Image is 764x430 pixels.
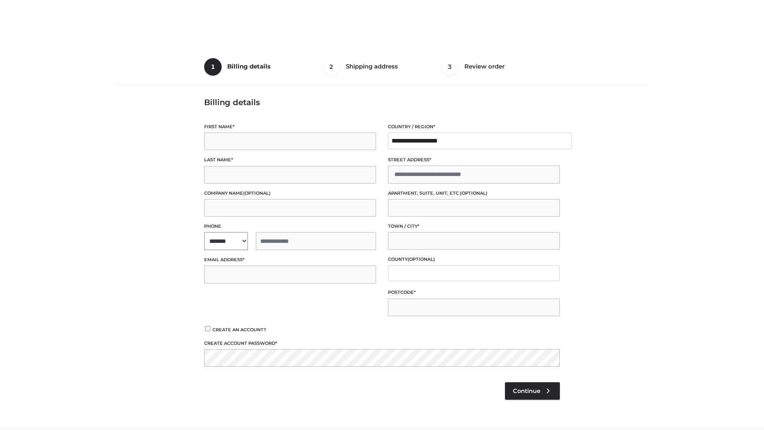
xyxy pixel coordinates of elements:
span: (optional) [243,190,271,196]
label: Country / Region [388,123,560,131]
span: 1 [204,58,222,76]
span: Shipping address [346,63,398,70]
a: Continue [505,382,560,400]
label: Last name [204,156,376,164]
label: Postcode [388,289,560,296]
label: Email address [204,256,376,264]
label: First name [204,123,376,131]
label: Street address [388,156,560,164]
label: County [388,256,560,263]
span: (optional) [407,256,435,262]
label: Create account password [204,340,560,347]
label: Town / City [388,223,560,230]
span: (optional) [460,190,487,196]
span: Continue [513,387,540,395]
span: Create an account? [212,327,266,332]
label: Phone [204,223,376,230]
span: Review order [464,63,505,70]
input: Create an account? [204,326,211,331]
span: 2 [323,58,340,76]
label: Company name [204,190,376,197]
label: Apartment, suite, unit, etc. [388,190,560,197]
h3: Billing details [204,98,560,107]
span: Billing details [227,63,271,70]
span: 3 [441,58,459,76]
